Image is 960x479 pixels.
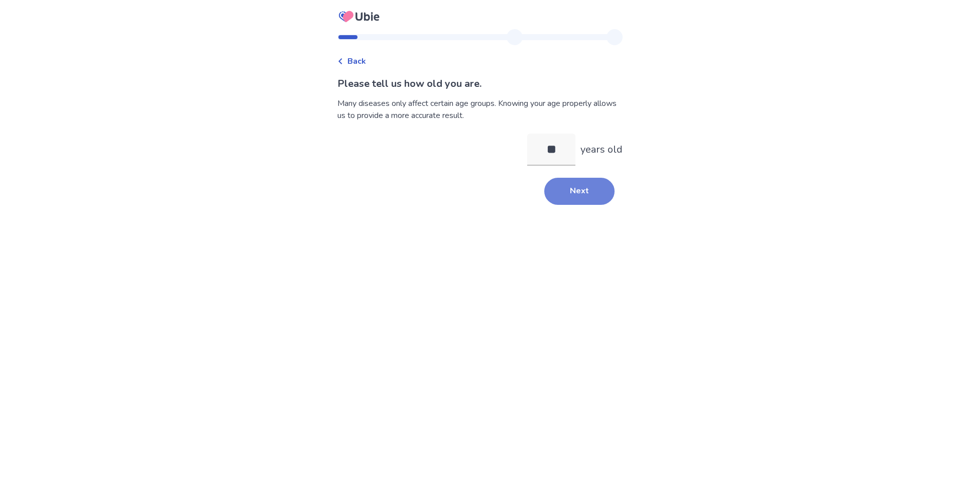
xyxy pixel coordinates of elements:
input: years old [527,134,575,166]
p: years old [580,142,623,157]
span: Back [347,55,366,67]
p: Please tell us how old you are. [337,76,623,91]
button: Next [544,178,615,205]
div: Many diseases only affect certain age groups. Knowing your age properly allows us to provide a mo... [337,97,623,122]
